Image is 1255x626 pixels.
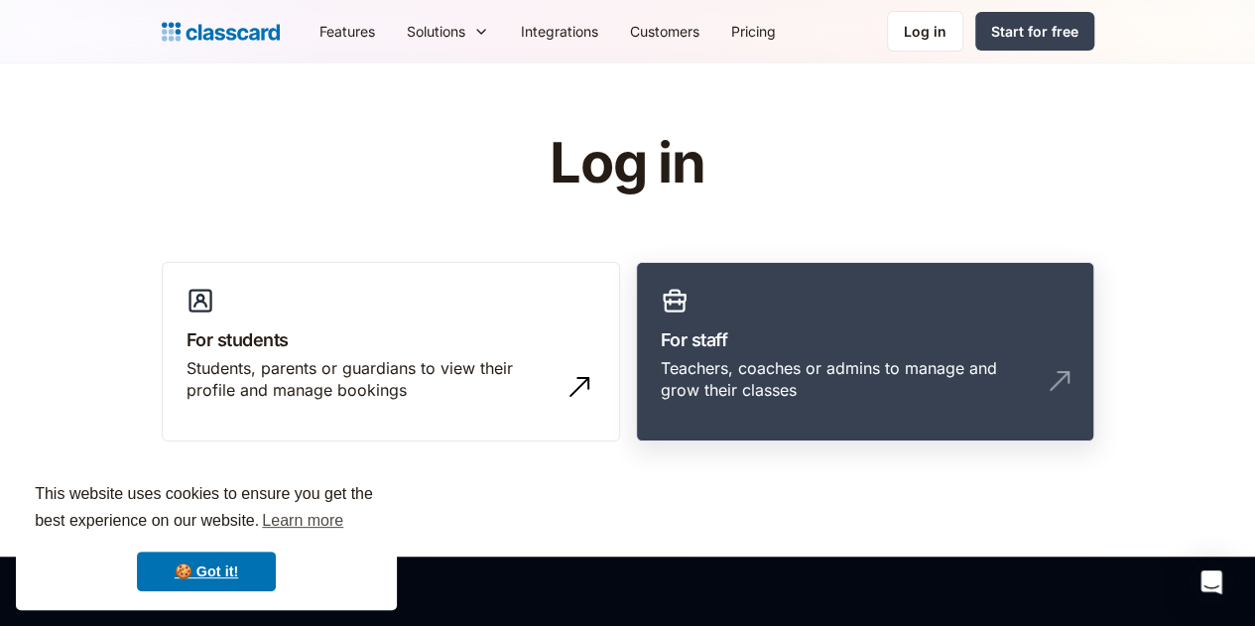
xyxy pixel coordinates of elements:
[391,9,505,54] div: Solutions
[1188,559,1235,606] div: Open Intercom Messenger
[137,552,276,591] a: dismiss cookie message
[187,357,556,402] div: Students, parents or guardians to view their profile and manage bookings
[636,262,1094,442] a: For staffTeachers, coaches or admins to manage and grow their classes
[313,133,942,194] h1: Log in
[162,18,280,46] a: home
[407,21,465,42] div: Solutions
[505,9,614,54] a: Integrations
[975,12,1094,51] a: Start for free
[661,326,1069,353] h3: For staff
[16,463,397,610] div: cookieconsent
[614,9,715,54] a: Customers
[162,262,620,442] a: For studentsStudents, parents or guardians to view their profile and manage bookings
[661,357,1030,402] div: Teachers, coaches or admins to manage and grow their classes
[259,506,346,536] a: learn more about cookies
[304,9,391,54] a: Features
[991,21,1078,42] div: Start for free
[904,21,946,42] div: Log in
[35,482,378,536] span: This website uses cookies to ensure you get the best experience on our website.
[887,11,963,52] a: Log in
[187,326,595,353] h3: For students
[715,9,792,54] a: Pricing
